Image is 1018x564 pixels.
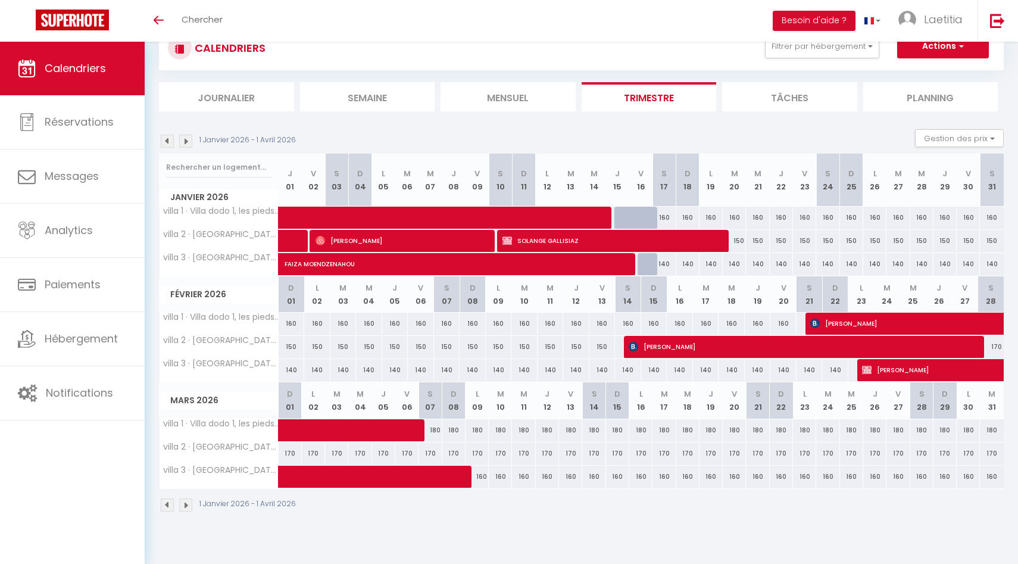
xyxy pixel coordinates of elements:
div: 140 [304,359,330,381]
div: 160 [589,313,616,335]
div: 140 [460,359,486,381]
abbr: V [474,168,480,179]
th: 24 [816,382,839,419]
span: villa 3 · [GEOGRAPHIC_DATA] 3 : 4*, 2 min de la plage et du centre [161,253,280,262]
div: 150 [957,230,980,252]
abbr: J [288,168,292,179]
div: 160 [793,207,816,229]
abbr: M [910,282,917,294]
th: 19 [700,154,723,207]
abbr: D [470,282,476,294]
input: Rechercher un logement... [166,157,271,178]
abbr: J [381,388,386,400]
li: Planning [863,82,998,111]
abbr: L [639,388,643,400]
th: 03 [330,276,357,313]
abbr: M [754,168,761,179]
span: Hébergement [45,331,118,346]
li: Mensuel [441,82,576,111]
th: 11 [538,276,564,313]
div: 140 [886,253,910,275]
div: 160 [460,313,486,335]
th: 07 [434,276,460,313]
th: 06 [408,276,434,313]
th: 31 [980,382,1004,419]
li: Trimestre [582,82,717,111]
span: villa 1 · Villa dodo 1, les pieds dans le sable en 2 min. [161,207,280,216]
abbr: J [779,168,783,179]
div: 150 [746,230,769,252]
abbr: D [651,282,657,294]
abbr: D [848,168,854,179]
button: Filtrer par hébergement [765,35,879,58]
div: 150 [933,230,957,252]
abbr: L [873,168,877,179]
th: 05 [372,154,395,207]
abbr: V [568,388,573,400]
div: 140 [910,253,933,275]
div: 140 [330,359,357,381]
abbr: V [802,168,807,179]
div: 160 [330,313,357,335]
div: 140 [700,253,723,275]
button: Besoin d'aide ? [773,11,855,31]
abbr: L [545,168,549,179]
th: 25 [840,154,863,207]
th: 26 [863,154,886,207]
th: 28 [910,154,933,207]
th: 25 [840,382,863,419]
th: 18 [676,154,700,207]
div: 160 [745,313,771,335]
div: 140 [863,253,886,275]
th: 20 [723,382,746,419]
th: 08 [460,276,486,313]
a: FAIZA MOENDZENAHOU [279,253,302,276]
div: 140 [538,359,564,381]
th: 18 [676,382,700,419]
span: Janvier 2026 [160,189,278,206]
abbr: L [316,282,319,294]
th: 26 [926,276,952,313]
th: 30 [957,154,980,207]
div: 160 [538,313,564,335]
abbr: M [567,168,574,179]
span: villa 3 · [GEOGRAPHIC_DATA] 3 : 4*, 2 min de la plage et du centre [161,359,280,368]
div: 170 [978,336,1004,358]
th: 19 [745,276,771,313]
th: 14 [615,276,641,313]
div: 140 [511,359,538,381]
div: 160 [957,207,980,229]
div: 150 [886,230,910,252]
div: 150 [816,230,839,252]
div: 140 [723,253,746,275]
abbr: S [498,168,503,179]
div: 160 [933,207,957,229]
div: 140 [933,253,957,275]
abbr: M [427,168,434,179]
abbr: S [334,168,339,179]
div: 140 [816,253,839,275]
div: 140 [746,253,769,275]
abbr: J [451,168,456,179]
abbr: V [418,282,423,294]
th: 09 [486,276,512,313]
div: 140 [667,359,693,381]
abbr: D [521,168,527,179]
div: 150 [563,336,589,358]
div: 140 [822,359,848,381]
th: 28 [978,276,1004,313]
span: Analytics [45,223,93,238]
abbr: M [339,282,346,294]
abbr: M [521,282,528,294]
th: 21 [746,382,769,419]
abbr: J [615,168,620,179]
div: 140 [408,359,434,381]
th: 22 [822,276,848,313]
th: 14 [582,154,605,207]
th: 03 [325,154,348,207]
span: Paiements [45,277,101,292]
th: 17 [693,276,719,313]
button: Gestion des prix [915,129,1004,147]
th: 16 [629,382,652,419]
div: 150 [538,336,564,358]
